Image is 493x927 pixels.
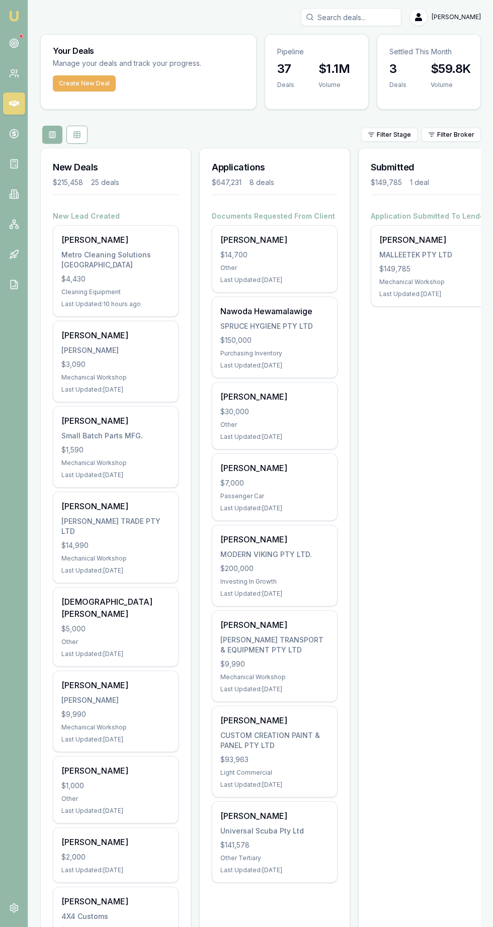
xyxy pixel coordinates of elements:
div: Mechanical Workshop [379,278,488,286]
div: $149,785 [371,177,402,188]
div: $4,430 [61,274,170,284]
div: $9,990 [220,659,329,669]
div: Metro Cleaning Solutions [GEOGRAPHIC_DATA] [61,250,170,270]
div: Last Updated: [DATE] [61,567,170,575]
div: 8 deals [250,177,274,188]
div: Purchasing Inventory [220,349,329,357]
div: [PERSON_NAME] TRANSPORT & EQUIPMENT PTY LTD [220,635,329,655]
div: [PERSON_NAME] [61,765,170,777]
div: [PERSON_NAME] [61,329,170,341]
div: Volume [318,81,350,89]
div: [PERSON_NAME] TRADE PTY LTD [61,516,170,536]
div: Universal Scuba Pty Ltd [220,826,329,836]
div: Deals [389,81,406,89]
div: [PERSON_NAME] [220,810,329,822]
div: [PERSON_NAME] [61,695,170,705]
div: 1 deal [410,177,429,188]
div: Volume [431,81,470,89]
div: Cleaning Equipment [61,288,170,296]
h4: New Lead Created [53,211,179,221]
div: $9,990 [61,709,170,719]
div: [PERSON_NAME] [61,500,170,512]
div: Last Updated: [DATE] [220,781,329,789]
h3: $1.1M [318,61,350,77]
div: Last Updated: 10 hours ago [61,300,170,308]
div: Mechanical Workshop [61,374,170,382]
div: Last Updated: [DATE] [220,685,329,693]
div: [PERSON_NAME] [61,415,170,427]
button: Filter Stage [361,128,418,142]
h3: 37 [277,61,294,77]
div: Last Updated: [DATE] [220,276,329,284]
div: 4X4 Customs [61,911,170,921]
div: Small Batch Parts MFG. [61,431,170,441]
button: Filter Broker [422,128,481,142]
div: $30,000 [220,407,329,417]
div: [PERSON_NAME] [61,234,170,246]
div: MODERN VIKING PTY LTD. [220,549,329,560]
div: Last Updated: [DATE] [220,433,329,441]
div: Deals [277,81,294,89]
div: Last Updated: [DATE] [61,866,170,874]
div: Last Updated: [DATE] [220,866,329,874]
div: [PERSON_NAME] [61,345,170,355]
div: $5,000 [61,624,170,634]
div: Other [61,638,170,646]
h3: 3 [389,61,406,77]
div: $141,578 [220,840,329,850]
div: CUSTOM CREATION PAINT & PANEL PTY LTD [220,730,329,751]
div: [PERSON_NAME] [220,533,329,545]
p: Pipeline [277,47,356,57]
div: Last Updated: [DATE] [61,471,170,479]
div: Other Tertiary [220,854,329,862]
div: [PERSON_NAME] [379,234,488,246]
div: [PERSON_NAME] [61,836,170,848]
div: $7,000 [220,478,329,488]
div: [PERSON_NAME] [220,714,329,726]
div: Last Updated: [DATE] [220,504,329,512]
div: [PERSON_NAME] [220,391,329,403]
div: Nawoda Hewamalawige [220,305,329,317]
div: [PERSON_NAME] [220,462,329,474]
div: Mechanical Workshop [220,673,329,681]
div: Other [220,264,329,272]
div: Investing In Growth [220,578,329,586]
div: [PERSON_NAME] [220,234,329,246]
div: [PERSON_NAME] [220,619,329,631]
h4: Documents Requested From Client [212,211,338,221]
div: $150,000 [220,335,329,345]
h3: Applications [212,160,338,174]
div: Other [220,421,329,429]
div: [PERSON_NAME] [61,679,170,691]
p: Settled This Month [389,47,468,57]
div: Other [61,795,170,803]
div: Passenger Car [220,492,329,500]
div: [DEMOGRAPHIC_DATA][PERSON_NAME] [61,596,170,620]
div: $93,963 [220,755,329,765]
button: Create New Deal [53,75,116,91]
div: $14,700 [220,250,329,260]
div: Last Updated: [DATE] [220,590,329,598]
div: Last Updated: [DATE] [61,650,170,658]
div: Light Commercial [220,769,329,777]
div: $3,090 [61,359,170,369]
h3: $59.8K [431,61,470,77]
div: $215,458 [53,177,83,188]
p: Manage your deals and track your progress. [53,58,244,69]
div: $1,590 [61,445,170,455]
div: Last Updated: [DATE] [379,290,488,298]
div: $1,000 [61,781,170,791]
div: Mechanical Workshop [61,459,170,467]
img: emu-icon-u.png [8,10,20,22]
div: Last Updated: [DATE] [61,807,170,815]
span: [PERSON_NAME] [432,13,481,21]
div: $647,231 [212,177,241,188]
div: SPRUCE HYGIENE PTY LTD [220,321,329,331]
div: $14,990 [61,540,170,550]
div: 25 deals [91,177,119,188]
div: Mechanical Workshop [61,554,170,563]
div: $200,000 [220,564,329,574]
div: MALLEETEK PTY LTD [379,250,488,260]
div: $149,785 [379,264,488,274]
